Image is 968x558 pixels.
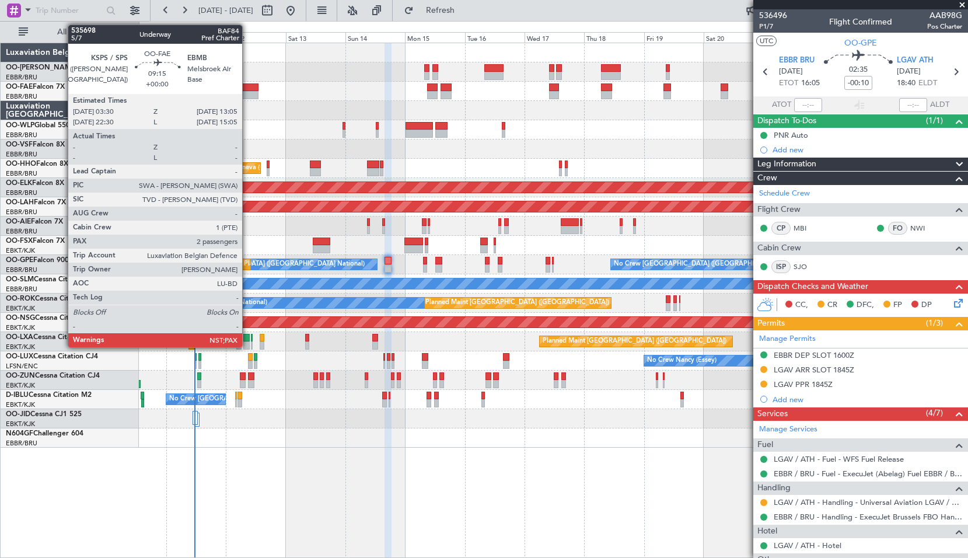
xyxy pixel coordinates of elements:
[6,362,38,371] a: LFSN/ENC
[849,64,868,76] span: 02:35
[801,78,820,89] span: 16:05
[6,420,35,428] a: EBKT/KJK
[6,141,33,148] span: OO-VSF
[6,169,37,178] a: EBBR/BRU
[416,6,465,15] span: Refresh
[6,381,35,390] a: EBKT/KJK
[6,266,37,274] a: EBBR/BRU
[927,22,962,32] span: Pos Charter
[795,299,808,311] span: CC,
[6,285,37,294] a: EBBR/BRU
[918,78,937,89] span: ELDT
[6,227,37,236] a: EBBR/BRU
[757,172,777,185] span: Crew
[771,260,791,273] div: ISP
[6,83,33,90] span: OO-FAE
[827,299,837,311] span: CR
[927,9,962,22] span: AAB98G
[644,32,704,43] div: Fri 19
[405,32,464,43] div: Mon 15
[844,37,877,49] span: OO-GPE
[13,23,127,41] button: All Aircraft
[910,223,936,233] a: NWI
[647,352,717,369] div: No Crew Nancy (Essey)
[198,5,253,16] span: [DATE] - [DATE]
[926,317,943,329] span: (1/3)
[759,22,787,32] span: P1/7
[141,23,161,33] div: [DATE]
[6,430,83,437] a: N604GFChallenger 604
[759,9,787,22] span: 536496
[6,323,35,332] a: EBKT/KJK
[189,159,285,177] div: Planned Maint Geneva (Cointrin)
[6,238,65,245] a: OO-FSXFalcon 7X
[36,2,103,19] input: Trip Number
[244,256,455,273] div: Planned Maint [GEOGRAPHIC_DATA] ([GEOGRAPHIC_DATA] National)
[829,16,892,28] div: Flight Confirmed
[6,180,32,187] span: OO-ELK
[704,32,763,43] div: Sat 20
[774,454,904,464] a: LGAV / ATH - Fuel - WFS Fuel Release
[50,294,267,312] div: A/C Unavailable [GEOGRAPHIC_DATA] ([GEOGRAPHIC_DATA] National)
[6,353,33,360] span: OO-LUX
[774,497,962,507] a: LGAV / ATH - Handling - Universal Aviation LGAV / ATH
[921,299,932,311] span: DP
[6,257,103,264] a: OO-GPEFalcon 900EX EASy II
[6,122,74,129] a: OO-WLPGlobal 5500
[6,150,37,159] a: EBBR/BRU
[30,28,123,36] span: All Aircraft
[465,32,525,43] div: Tue 16
[926,114,943,127] span: (1/1)
[6,161,36,168] span: OO-HHO
[6,392,29,399] span: D-IBLU
[6,295,100,302] a: OO-ROKCessna Citation CJ4
[6,122,34,129] span: OO-WLP
[774,540,841,550] a: LGAV / ATH - Hotel
[773,395,962,404] div: Add new
[794,261,820,272] a: SJO
[6,392,92,399] a: D-IBLUCessna Citation M2
[186,217,370,235] div: Planned Maint [GEOGRAPHIC_DATA] ([GEOGRAPHIC_DATA])
[6,141,65,148] a: OO-VSFFalcon 8X
[897,66,921,78] span: [DATE]
[6,199,66,206] a: OO-LAHFalcon 7X
[6,411,30,418] span: OO-JID
[6,246,35,255] a: EBKT/KJK
[6,238,33,245] span: OO-FSX
[794,223,820,233] a: MBI
[6,295,35,302] span: OO-ROK
[759,188,810,200] a: Schedule Crew
[757,438,773,452] span: Fuel
[893,299,902,311] span: FP
[584,32,644,43] div: Thu 18
[757,114,816,128] span: Dispatch To-Dos
[6,218,31,225] span: OO-AIE
[6,131,37,139] a: EBBR/BRU
[771,222,791,235] div: CP
[756,36,777,46] button: UTC
[6,315,100,322] a: OO-NSGCessna Citation CJ4
[759,424,817,435] a: Manage Services
[6,439,37,448] a: EBBR/BRU
[779,55,815,67] span: EBBR BRU
[757,525,777,538] span: Hotel
[6,334,98,341] a: OO-LXACessna Citation CJ4
[6,411,82,418] a: OO-JIDCessna CJ1 525
[774,469,962,479] a: EBBR / BRU - Fuel - ExecuJet (Abelag) Fuel EBBR / BRU
[6,218,63,225] a: OO-AIEFalcon 7X
[857,299,874,311] span: DFC,
[6,208,37,217] a: EBBR/BRU
[6,315,35,322] span: OO-NSG
[774,365,854,375] div: LGAV ARR SLOT 1845Z
[888,222,907,235] div: FO
[6,343,35,351] a: EBKT/KJK
[6,180,64,187] a: OO-ELKFalcon 8X
[6,334,33,341] span: OO-LXA
[897,55,934,67] span: LGAV ATH
[897,78,915,89] span: 18:40
[6,199,34,206] span: OO-LAH
[759,333,816,345] a: Manage Permits
[6,353,98,360] a: OO-LUXCessna Citation CJ4
[774,350,854,360] div: EBBR DEP SLOT 1600Z
[286,32,345,43] div: Sat 13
